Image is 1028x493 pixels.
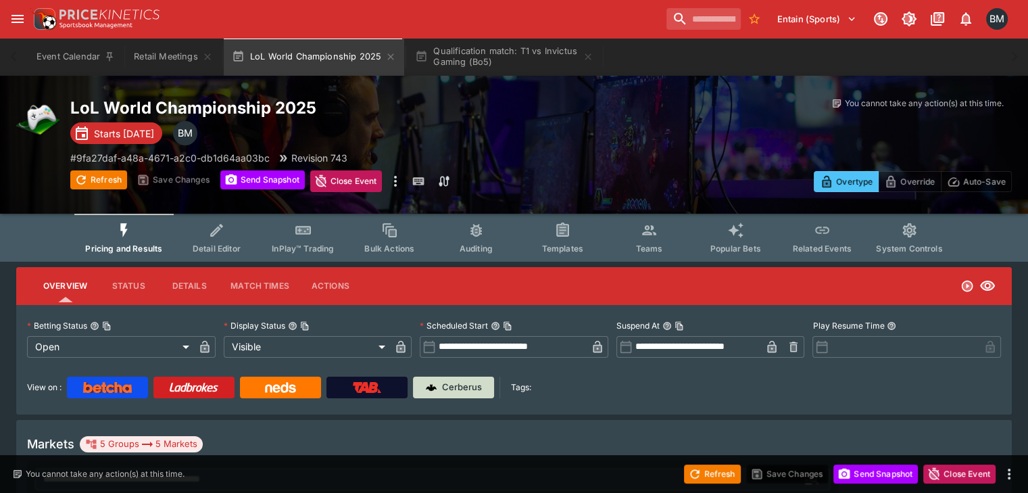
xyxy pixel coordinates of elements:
button: Retail Meetings [126,38,220,76]
span: Teams [635,243,662,254]
button: Close Event [310,170,383,192]
button: Copy To Clipboard [102,321,112,331]
button: Play Resume Time [887,321,896,331]
button: Toggle light/dark mode [897,7,921,31]
button: Betting StatusCopy To Clipboard [90,321,99,331]
span: InPlay™ Trading [272,243,334,254]
p: Revision 743 [291,151,347,165]
button: Select Tenant [769,8,864,30]
span: Related Events [793,243,852,254]
button: Refresh [684,465,741,484]
svg: Visible [979,278,996,294]
button: LoL World Championship 2025 [224,38,405,76]
input: search [666,8,741,30]
button: more [387,170,403,192]
div: 5 Groups 5 Markets [85,436,197,452]
img: esports.png [16,97,59,141]
p: Override [900,174,935,189]
button: Refresh [70,170,127,189]
button: Suspend AtCopy To Clipboard [662,321,672,331]
img: Sportsbook Management [59,22,132,28]
button: Match Times [220,270,300,302]
p: Play Resume Time [812,320,884,331]
span: Popular Bets [710,243,761,254]
p: Suspend At [616,320,660,331]
button: Scheduled StartCopy To Clipboard [491,321,500,331]
div: Byron Monk [173,121,197,145]
img: PriceKinetics [59,9,160,20]
img: TabNZ [353,382,381,393]
button: more [1001,466,1017,482]
button: Actions [300,270,361,302]
button: Copy To Clipboard [675,321,684,331]
label: View on : [27,377,62,398]
button: Notifications [954,7,978,31]
button: Byron Monk [982,4,1012,34]
button: Copy To Clipboard [300,321,310,331]
button: open drawer [5,7,30,31]
button: Send Snapshot [220,170,305,189]
p: You cannot take any action(s) at this time. [26,468,185,480]
p: Starts [DATE] [94,126,154,141]
div: Open [27,336,194,358]
label: Tags: [511,377,531,398]
p: Scheduled Start [420,320,488,331]
h5: Markets [27,436,74,452]
button: Status [98,270,159,302]
p: Copy To Clipboard [70,151,270,165]
p: Overtype [836,174,873,189]
button: Event Calendar [28,38,123,76]
button: No Bookmarks [743,8,765,30]
svg: Open [960,279,974,293]
span: Bulk Actions [364,243,414,254]
div: Visible [224,336,391,358]
img: Betcha [83,382,132,393]
span: Pricing and Results [85,243,162,254]
button: Send Snapshot [833,465,918,484]
button: Close Event [923,465,996,484]
p: You cannot take any action(s) at this time. [845,97,1004,110]
div: Byron Monk [986,8,1008,30]
button: Overview [32,270,98,302]
span: Detail Editor [193,243,241,254]
button: Auto-Save [941,171,1012,192]
button: Display StatusCopy To Clipboard [288,321,297,331]
span: Templates [542,243,583,254]
button: Documentation [925,7,950,31]
button: Copy To Clipboard [503,321,512,331]
button: Overtype [814,171,879,192]
img: Cerberus [426,382,437,393]
p: Cerberus [442,381,482,394]
img: Neds [265,382,295,393]
button: Override [878,171,941,192]
div: Start From [814,171,1012,192]
button: Qualification match: T1 vs Invictus Gaming (Bo5) [407,38,602,76]
a: Cerberus [413,377,494,398]
p: Betting Status [27,320,87,331]
img: Ladbrokes [169,382,218,393]
span: Auditing [460,243,493,254]
p: Auto-Save [963,174,1006,189]
img: PriceKinetics Logo [30,5,57,32]
p: Display Status [224,320,285,331]
button: Details [159,270,220,302]
div: Event type filters [74,214,953,262]
h2: Copy To Clipboard [70,97,620,118]
button: Connected to PK [868,7,893,31]
span: System Controls [876,243,942,254]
